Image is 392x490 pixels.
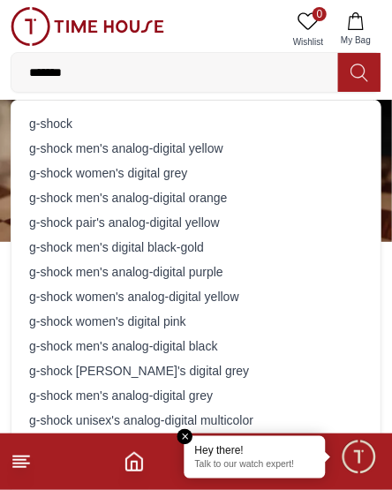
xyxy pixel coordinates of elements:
a: 0Wishlist [286,7,330,52]
p: Talk to our watch expert! [195,459,315,471]
div: Hey there! [195,443,315,457]
h2: Trending Searches [22,433,370,457]
div: g-shock men's analog-digital purple [22,260,370,284]
button: My Bag [330,7,381,52]
div: g-shock women's digital pink [22,309,370,334]
div: g-shock women's digital grey [22,161,370,185]
span: Wishlist [286,35,330,49]
a: Home [124,451,145,472]
span: 0 [313,7,327,21]
span: My Bag [334,34,378,47]
div: g-shock men's analog-digital yellow [22,136,370,161]
div: g-shock [22,111,370,136]
div: g-shock men's analog-digital orange [22,185,370,210]
div: g-shock men's digital black-gold [22,235,370,260]
div: g-shock pair's analog-digital yellow [22,210,370,235]
div: g-shock unisex's analog-digital multicolor [22,408,370,433]
img: ... [11,7,164,46]
div: Chat Widget [340,438,379,477]
div: g-shock men's analog-digital black [22,334,370,358]
em: Close tooltip [177,429,193,445]
div: g-shock men's analog-digital grey [22,383,370,408]
div: g-shock [PERSON_NAME]'s digital grey [22,358,370,383]
div: g-shock women's analog-digital yellow [22,284,370,309]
